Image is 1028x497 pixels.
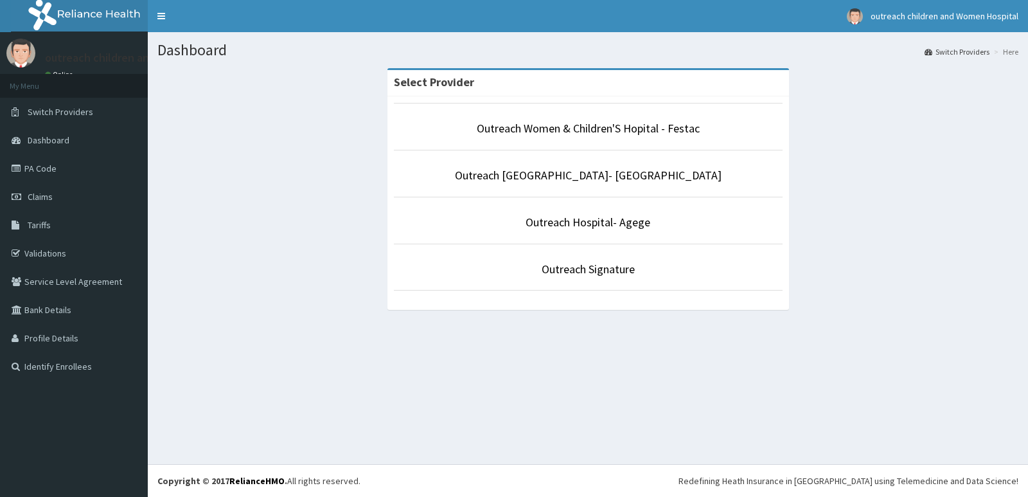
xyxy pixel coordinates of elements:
[991,46,1018,57] li: Here
[28,219,51,231] span: Tariffs
[394,75,474,89] strong: Select Provider
[229,475,285,487] a: RelianceHMO
[45,70,76,79] a: Online
[678,474,1018,487] div: Redefining Heath Insurance in [GEOGRAPHIC_DATA] using Telemedicine and Data Science!
[925,46,989,57] a: Switch Providers
[45,52,240,64] p: outreach children and Women Hospital
[28,134,69,146] span: Dashboard
[28,106,93,118] span: Switch Providers
[455,168,722,183] a: Outreach [GEOGRAPHIC_DATA]- [GEOGRAPHIC_DATA]
[28,191,53,203] span: Claims
[148,464,1028,497] footer: All rights reserved.
[526,215,650,230] a: Outreach Hospital- Agege
[871,10,1018,22] span: outreach children and Women Hospital
[477,121,700,136] a: Outreach Women & Children'S Hopital - Festac
[157,42,1018,59] h1: Dashboard
[157,475,287,487] strong: Copyright © 2017 .
[542,262,635,276] a: Outreach Signature
[6,39,35,68] img: User Image
[847,8,863,24] img: User Image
